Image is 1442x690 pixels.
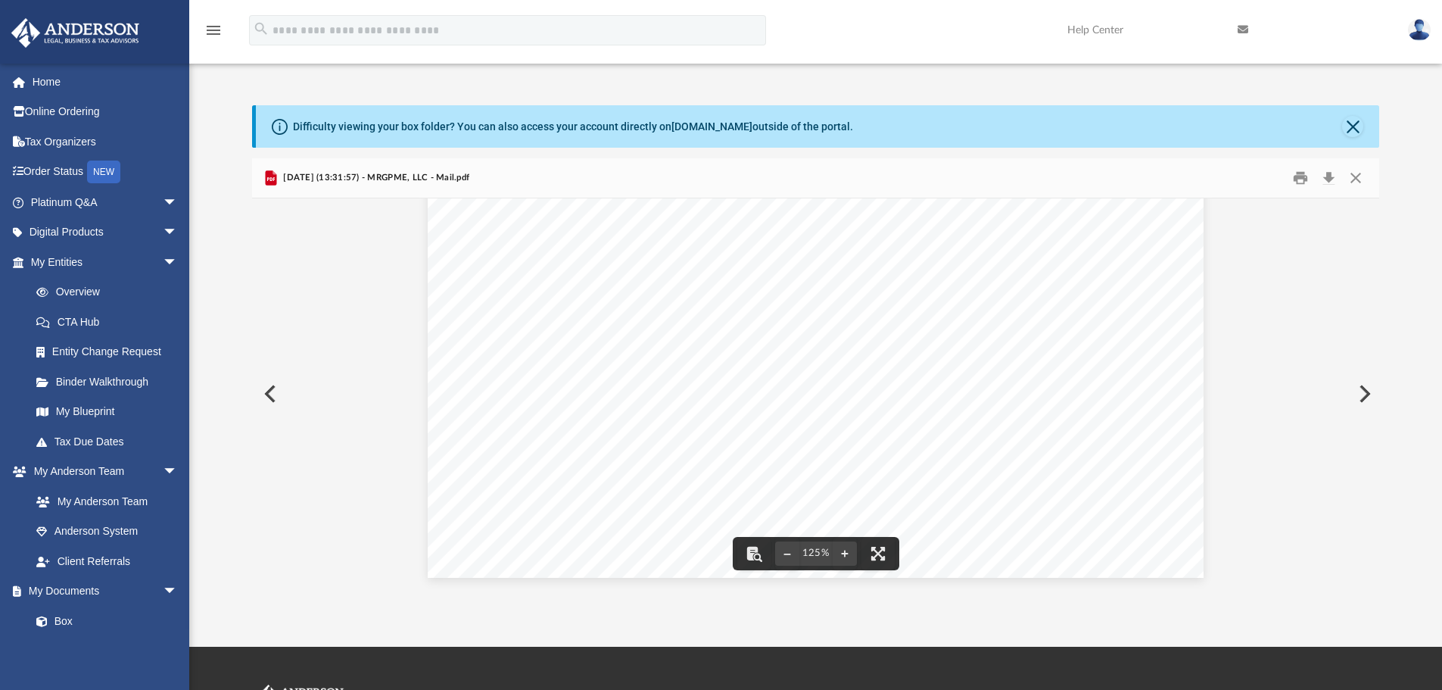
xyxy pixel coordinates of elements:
[21,277,201,308] a: Overview
[21,546,193,576] a: Client Referrals
[671,120,752,133] a: [DOMAIN_NAME]
[21,426,201,457] a: Tax Due Dates
[775,537,799,570] button: Zoom out
[1342,167,1369,190] button: Close
[21,517,193,547] a: Anderson System
[21,397,193,427] a: My Blueprint
[252,158,1380,589] div: Preview
[7,18,144,48] img: Anderson Advisors Platinum Portal
[163,576,193,607] span: arrow_drop_down
[21,307,201,337] a: CTA Hub
[11,576,193,607] a: My Documentsarrow_drop_down
[163,457,193,488] span: arrow_drop_down
[1347,373,1380,415] button: Next File
[737,537,771,570] button: Toggle findbar
[204,21,223,39] i: menu
[21,636,193,667] a: Meeting Minutes
[87,161,120,183] div: NEW
[11,157,201,188] a: Order StatusNEW
[799,548,833,558] div: Current zoom level
[11,457,193,487] a: My Anderson Teamarrow_drop_down
[861,537,895,570] button: Enter fullscreen
[11,187,201,217] a: Platinum Q&Aarrow_drop_down
[21,367,201,397] a: Binder Walkthrough
[1408,19,1431,41] img: User Pic
[293,119,853,135] div: Difficulty viewing your box folder? You can also access your account directly on outside of the p...
[833,537,857,570] button: Zoom in
[11,247,201,277] a: My Entitiesarrow_drop_down
[1285,167,1316,190] button: Print
[252,198,1380,589] div: File preview
[163,187,193,218] span: arrow_drop_down
[163,247,193,278] span: arrow_drop_down
[280,171,469,185] span: [DATE] (13:31:57) - MRGPME, LLC - Mail.pdf
[21,337,201,367] a: Entity Change Request
[204,29,223,39] a: menu
[11,67,201,97] a: Home
[11,97,201,127] a: Online Ordering
[21,486,185,517] a: My Anderson Team
[252,198,1380,589] div: Document Viewer
[252,373,285,415] button: Previous File
[1342,116,1363,137] button: Close
[1315,167,1342,190] button: Download
[11,217,201,248] a: Digital Productsarrow_drop_down
[163,217,193,248] span: arrow_drop_down
[21,606,185,636] a: Box
[11,126,201,157] a: Tax Organizers
[253,20,269,37] i: search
